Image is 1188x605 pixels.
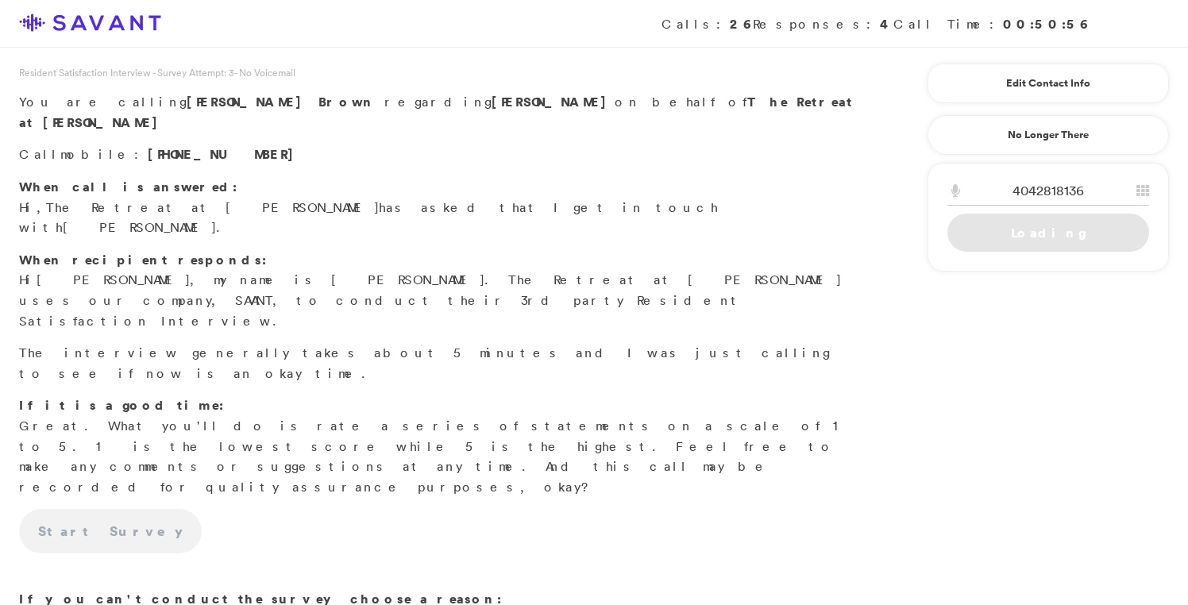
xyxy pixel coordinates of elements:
span: [PERSON_NAME] [37,272,190,287]
a: No Longer There [928,115,1169,155]
a: Edit Contact Info [947,71,1149,96]
strong: 00:50:56 [1003,15,1090,33]
span: mobile [60,146,134,162]
span: [PHONE_NUMBER] [148,145,302,163]
span: [PERSON_NAME] [187,93,310,110]
span: [PERSON_NAME] [63,219,216,235]
strong: [PERSON_NAME] [492,93,615,110]
p: Hi, has asked that I get in touch with . [19,177,867,238]
p: The interview generally takes about 5 minutes and I was just calling to see if now is an okay time. [19,343,867,383]
p: Hi , my name is [PERSON_NAME]. The Retreat at [PERSON_NAME] uses our company, SAVANT, to conduct ... [19,250,867,331]
strong: 26 [730,15,753,33]
p: Call : [19,145,867,165]
strong: The Retreat at [PERSON_NAME] [19,93,854,131]
span: The Retreat at [PERSON_NAME] [46,199,379,215]
a: Loading [947,214,1149,252]
p: Great. What you'll do is rate a series of statements on a scale of 1 to 5. 1 is the lowest score ... [19,395,867,497]
strong: If it is a good time: [19,396,224,414]
strong: When call is answered: [19,178,237,195]
a: Start Survey [19,509,202,553]
span: Brown [318,93,376,110]
strong: When recipient responds: [19,251,267,268]
p: You are calling regarding on behalf of [19,92,867,133]
strong: 4 [880,15,893,33]
span: Resident Satisfaction Interview - Survey Attempt: 3 - No Voicemail [19,66,295,79]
